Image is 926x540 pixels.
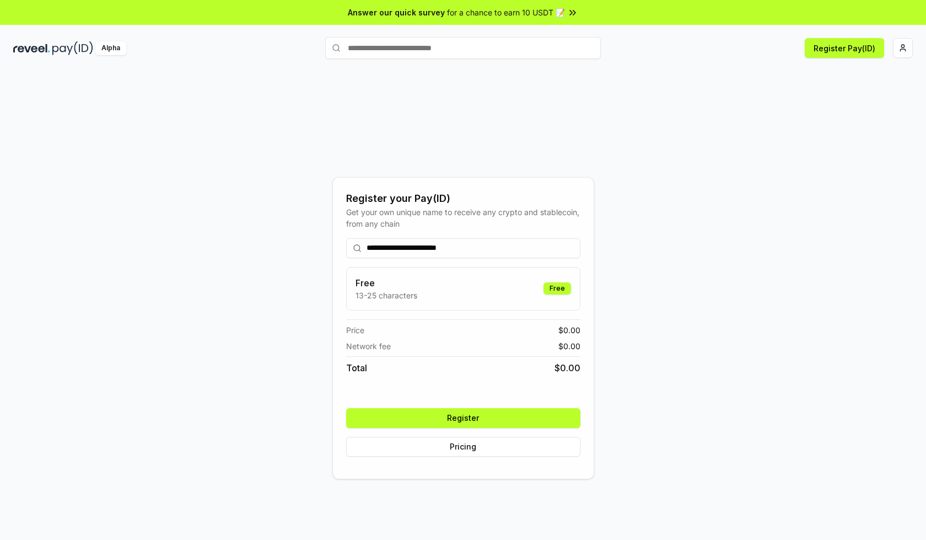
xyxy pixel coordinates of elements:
h3: Free [356,276,417,290]
img: pay_id [52,41,93,55]
span: $ 0.00 [558,324,580,336]
div: Get your own unique name to receive any crypto and stablecoin, from any chain [346,206,580,229]
span: Network fee [346,340,391,352]
span: $ 0.00 [558,340,580,352]
img: reveel_dark [13,41,50,55]
p: 13-25 characters [356,290,417,301]
span: Price [346,324,364,336]
button: Register [346,408,580,428]
div: Free [543,282,571,295]
button: Pricing [346,437,580,457]
span: for a chance to earn 10 USDT 📝 [447,7,565,18]
button: Register Pay(ID) [805,38,884,58]
div: Alpha [95,41,126,55]
div: Register your Pay(ID) [346,191,580,206]
span: Answer our quick survey [348,7,445,18]
span: $ 0.00 [554,361,580,375]
span: Total [346,361,367,375]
